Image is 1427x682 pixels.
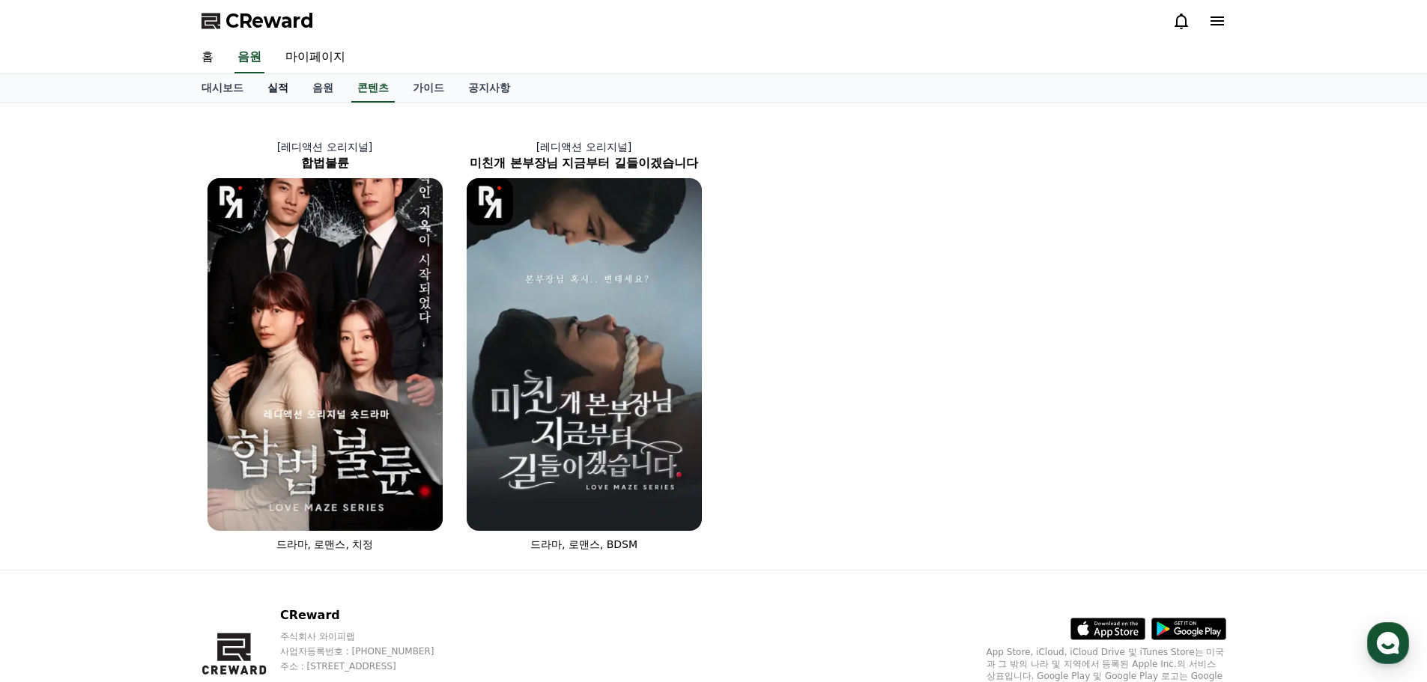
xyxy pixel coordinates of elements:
[456,74,522,103] a: 공지사항
[207,178,443,531] img: 합법불륜
[280,660,463,672] p: 주소 : [STREET_ADDRESS]
[234,42,264,73] a: 음원
[300,74,345,103] a: 음원
[401,74,456,103] a: 가이드
[280,630,463,642] p: 주식회사 와이피랩
[137,498,155,510] span: 대화
[455,154,714,172] h2: 미친개 본부장님 지금부터 길들이겠습니다
[99,475,193,512] a: 대화
[276,538,374,550] span: 드라마, 로맨스, 치정
[455,139,714,154] p: [레디액션 오리지널]
[207,178,255,225] img: [object Object] Logo
[193,475,288,512] a: 설정
[467,178,514,225] img: [object Object] Logo
[202,9,314,33] a: CReward
[467,178,702,531] img: 미친개 본부장님 지금부터 길들이겠습니다
[273,42,357,73] a: 마이페이지
[47,497,56,509] span: 홈
[190,74,255,103] a: 대시보드
[530,538,637,550] span: 드라마, 로맨스, BDSM
[196,154,455,172] h2: 합법불륜
[280,606,463,624] p: CReward
[455,127,714,564] a: [레디액션 오리지널] 미친개 본부장님 지금부터 길들이겠습니다 미친개 본부장님 지금부터 길들이겠습니다 [object Object] Logo 드라마, 로맨스, BDSM
[351,74,395,103] a: 콘텐츠
[190,42,225,73] a: 홈
[255,74,300,103] a: 실적
[196,139,455,154] p: [레디액션 오리지널]
[280,645,463,657] p: 사업자등록번호 : [PHONE_NUMBER]
[225,9,314,33] span: CReward
[196,127,455,564] a: [레디액션 오리지널] 합법불륜 합법불륜 [object Object] Logo 드라마, 로맨스, 치정
[231,497,249,509] span: 설정
[4,475,99,512] a: 홈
